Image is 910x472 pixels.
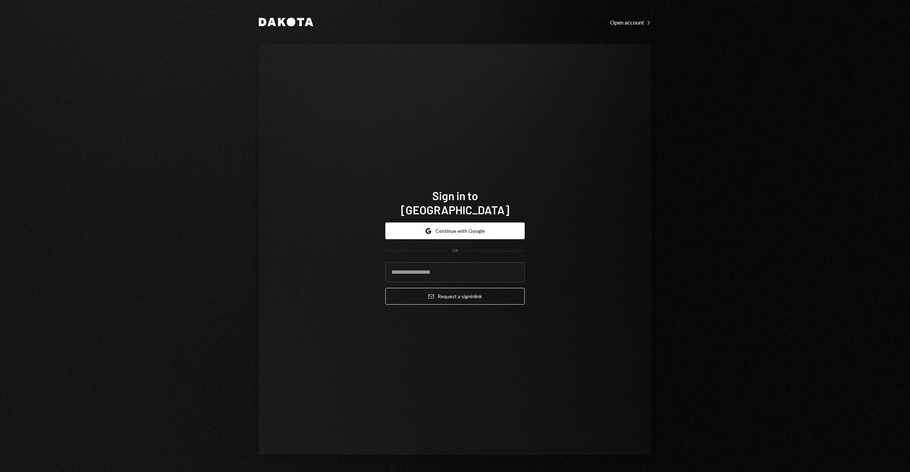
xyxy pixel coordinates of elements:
a: Open account [610,18,651,26]
button: Request a signinlink [385,288,525,305]
h1: Sign in to [GEOGRAPHIC_DATA] [385,188,525,217]
div: Open account [610,19,651,26]
button: Continue with Google [385,222,525,239]
div: OR [452,248,458,254]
